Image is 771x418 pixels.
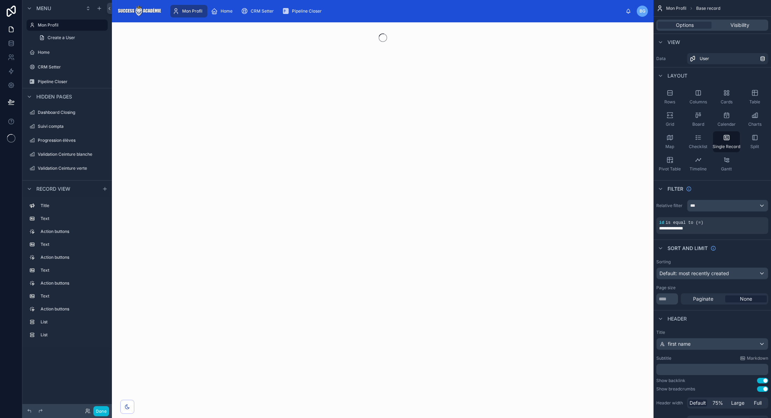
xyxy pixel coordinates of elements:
button: Table [741,87,768,108]
button: Rows [656,87,683,108]
a: Validation Ceinture blanche [27,149,108,160]
span: Pipeline Closer [292,8,322,14]
a: Pipeline Closer [280,5,327,17]
label: Pipeline Closer [38,79,106,85]
span: User [700,56,709,61]
div: scrollable content [167,3,626,19]
label: Action buttons [41,280,105,286]
label: CRM Setter [38,64,106,70]
span: Visibility [730,22,749,29]
a: Dashboard Closing [27,107,108,118]
label: Subtitle [656,355,671,361]
label: Validation Ceinture verte [38,166,106,171]
button: Gantt [713,154,740,175]
button: Map [656,131,683,152]
span: Timeline [690,166,707,172]
span: Layout [668,72,687,79]
span: Gantt [721,166,732,172]
span: Sort And Limit [668,245,708,252]
label: Title [41,203,105,208]
label: Relative filter [656,203,684,208]
span: Markdown [747,355,768,361]
label: List [41,319,105,325]
label: Action buttons [41,229,105,234]
a: Progression élèves [27,135,108,146]
span: 75% [713,399,723,406]
a: Home [27,47,108,58]
button: Split [741,131,768,152]
label: Header width [656,400,684,406]
button: Pivot Table [656,154,683,175]
div: scrollable content [22,197,112,347]
div: Show breadcrumbs [656,386,695,392]
button: Grid [656,109,683,130]
span: id [659,220,664,225]
button: Board [685,109,712,130]
label: Home [38,50,106,55]
span: Pivot Table [659,166,681,172]
label: Dashboard Closing [38,110,106,115]
button: Done [93,406,109,416]
label: Action buttons [41,255,105,260]
div: scrollable content [656,364,768,375]
span: Home [221,8,233,14]
span: Board [692,122,704,127]
button: Timeline [685,154,712,175]
label: List [41,332,105,338]
span: Options [676,22,694,29]
span: Record view [36,185,70,192]
label: Text [41,242,105,247]
label: Progression élèves [38,138,106,143]
span: CRM Setter [251,8,274,14]
button: Charts [741,109,768,130]
button: Columns [685,87,712,108]
button: Cards [713,87,740,108]
a: Mon Profil [170,5,207,17]
a: Suivi compta [27,121,108,132]
label: Text [41,293,105,299]
button: first name [656,338,768,350]
span: Base record [696,6,720,11]
label: Page size [656,285,676,291]
label: Suivi compta [38,124,106,129]
span: Full [754,399,762,406]
span: BG [640,8,645,14]
label: Sorting [656,259,671,265]
label: Data [656,56,684,61]
span: Single Record [713,144,740,149]
span: Mon Profil [182,8,202,14]
span: Calendar [718,122,736,127]
span: Checklist [689,144,707,149]
span: Filter [668,185,683,192]
span: is equal to (=) [665,220,703,225]
span: Hidden pages [36,93,72,100]
span: Mon Profil [666,6,686,11]
span: Rows [664,99,675,105]
span: Menu [36,5,51,12]
span: Split [750,144,759,149]
a: User [687,53,768,64]
label: Mon Profil [38,22,103,28]
span: Map [665,144,674,149]
a: CRM Setter [27,61,108,73]
label: Title [656,330,768,335]
span: Cards [721,99,733,105]
a: Markdown [740,355,768,361]
span: Grid [666,122,674,127]
label: Validation Ceinture blanche [38,152,106,157]
button: Calendar [713,109,740,130]
a: Pipeline Closer [27,76,108,87]
a: Create a User [35,32,108,43]
span: Paginate [693,295,713,302]
button: Checklist [685,131,712,152]
button: Single Record [713,131,740,152]
label: Text [41,216,105,221]
button: Default: most recently created [656,267,768,279]
span: Default [690,399,706,406]
span: View [668,39,680,46]
a: Mon Profil [27,20,108,31]
span: Header [668,315,687,322]
span: None [740,295,752,302]
span: Create a User [48,35,75,41]
span: Charts [748,122,762,127]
